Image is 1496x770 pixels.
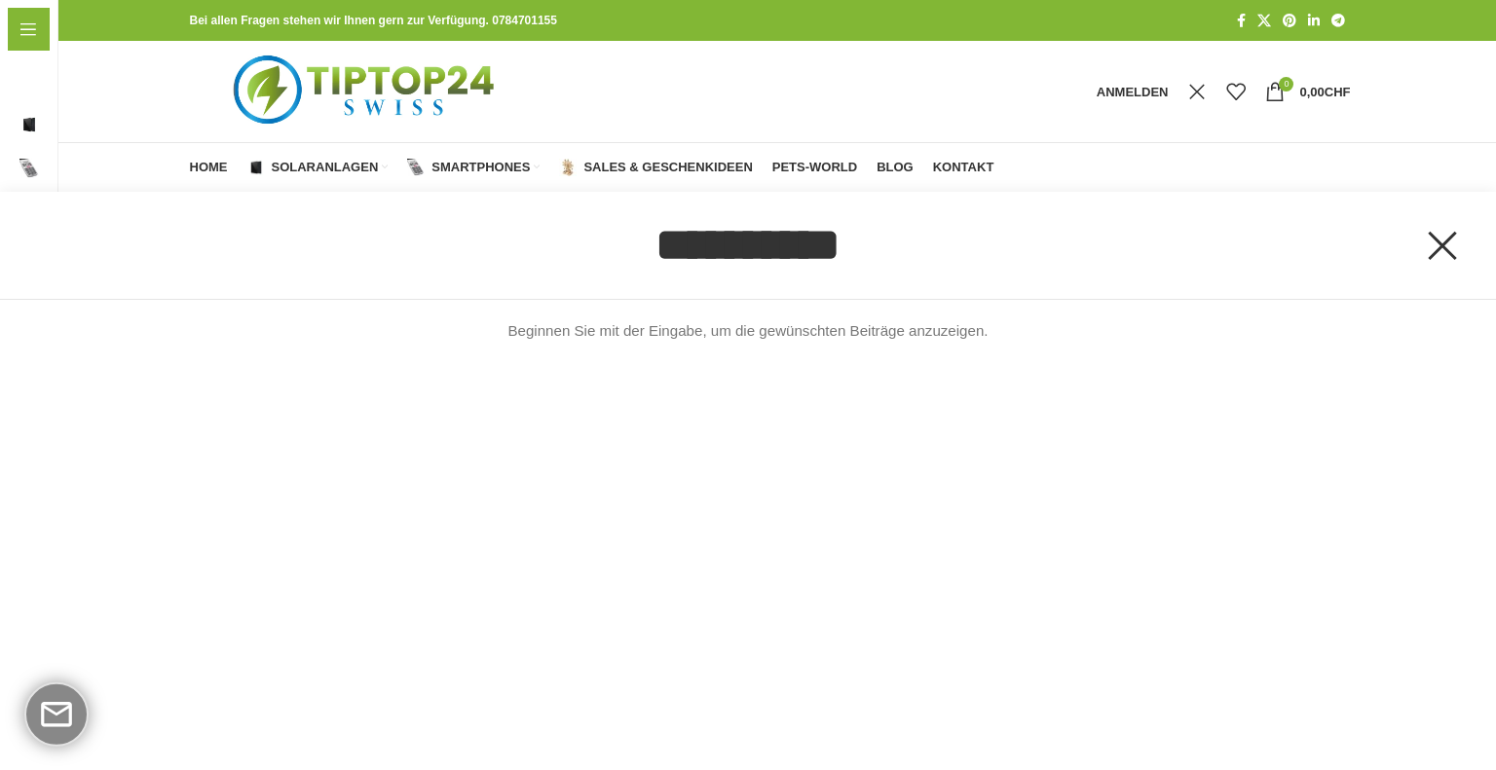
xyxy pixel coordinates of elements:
a: Anmelden [1087,72,1178,111]
span: Kontakt [933,160,994,175]
span: Smartphones [49,151,135,186]
span: Anmelden [1097,86,1169,98]
a: Blog [877,148,914,187]
a: X Social Link [1252,8,1277,34]
img: Tiptop24 Nachhaltige & Faire Produkte [190,41,543,142]
a: Suchformular schließen [1394,197,1491,294]
span: 0 [1279,77,1293,92]
img: Solaranlagen [19,115,39,134]
span: Blog [877,160,914,175]
a: Suche [1178,72,1216,111]
a: Kontakt [933,148,994,187]
a: Pets-World [772,148,857,187]
span: Sales & Geschenkideen [583,160,752,175]
div: Meine Wunschliste [1216,72,1255,111]
span: Pets-World [772,160,857,175]
strong: Bei allen Fragen stehen wir Ihnen gern zur Verfügung. 0784701155 [190,14,557,27]
span: CHF [1325,85,1351,99]
div: Hauptnavigation [180,148,1004,187]
img: Smartphones [407,159,425,176]
a: Solaranlagen [247,148,389,187]
bdi: 0,00 [1299,85,1350,99]
span: Menü [47,18,83,40]
a: Sales & Geschenkideen [559,148,752,187]
img: Sales & Geschenkideen [559,159,577,176]
a: Smartphones [407,148,540,187]
a: Logo der Website [190,83,543,98]
img: Smartphones [19,159,39,178]
a: Telegram Social Link [1326,8,1351,34]
a: Pinterest Social Link [1277,8,1302,34]
span: Smartphones [431,160,530,175]
a: Facebook Social Link [1231,8,1252,34]
span: Solaranlagen [49,107,134,142]
a: LinkedIn Social Link [1302,8,1326,34]
input: Suche [97,192,1399,299]
a: 0 0,00CHF [1255,72,1360,111]
span: Solaranlagen [272,160,379,175]
span: Home [19,63,57,98]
